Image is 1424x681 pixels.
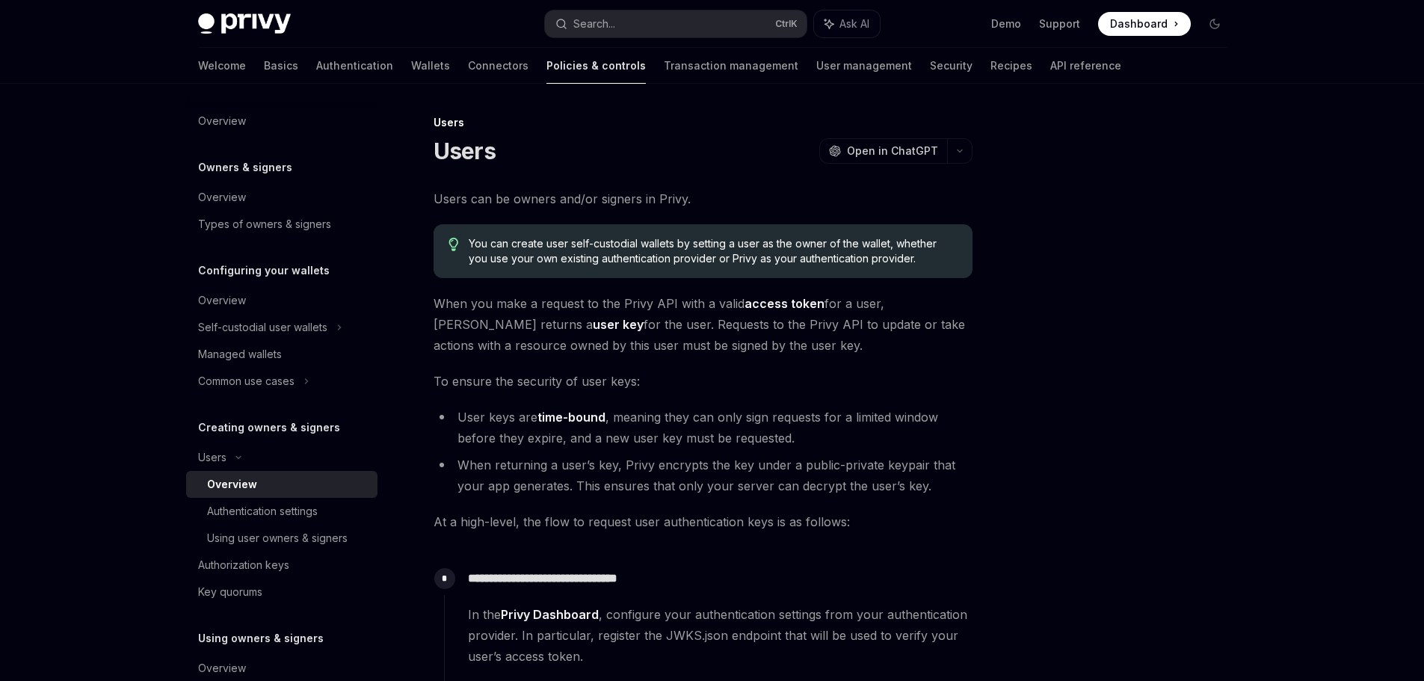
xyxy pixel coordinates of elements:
[434,188,973,209] span: Users can be owners and/or signers in Privy.
[839,16,869,31] span: Ask AI
[198,372,295,390] div: Common use cases
[186,287,377,314] a: Overview
[434,407,973,449] li: User keys are , meaning they can only sign requests for a limited window before they expire, and ...
[819,138,947,164] button: Open in ChatGPT
[546,48,646,84] a: Policies & controls
[186,184,377,211] a: Overview
[186,525,377,552] a: Using user owners & signers
[434,138,496,164] h1: Users
[207,529,348,547] div: Using user owners & signers
[434,511,973,532] span: At a high-level, the flow to request user authentication keys is as follows:
[198,318,327,336] div: Self-custodial user wallets
[1110,16,1168,31] span: Dashboard
[198,13,291,34] img: dark logo
[545,10,807,37] button: Search...CtrlK
[1098,12,1191,36] a: Dashboard
[1050,48,1121,84] a: API reference
[434,293,973,356] span: When you make a request to the Privy API with a valid for a user, [PERSON_NAME] returns a for the...
[198,215,331,233] div: Types of owners & signers
[186,471,377,498] a: Overview
[198,188,246,206] div: Overview
[198,345,282,363] div: Managed wallets
[411,48,450,84] a: Wallets
[991,16,1021,31] a: Demo
[198,419,340,437] h5: Creating owners & signers
[198,629,324,647] h5: Using owners & signers
[264,48,298,84] a: Basics
[207,475,257,493] div: Overview
[468,48,528,84] a: Connectors
[745,296,824,311] strong: access token
[198,112,246,130] div: Overview
[186,341,377,368] a: Managed wallets
[198,449,226,466] div: Users
[775,18,798,30] span: Ctrl K
[816,48,912,84] a: User management
[1203,12,1227,36] button: Toggle dark mode
[468,604,972,667] span: In the , configure your authentication settings from your authentication provider. In particular,...
[207,502,318,520] div: Authentication settings
[469,236,957,266] span: You can create user self-custodial wallets by setting a user as the owner of the wallet, whether ...
[573,15,615,33] div: Search...
[434,454,973,496] li: When returning a user’s key, Privy encrypts the key under a public-private keypair that your app ...
[449,238,459,251] svg: Tip
[847,144,938,158] span: Open in ChatGPT
[186,498,377,525] a: Authentication settings
[434,371,973,392] span: To ensure the security of user keys:
[814,10,880,37] button: Ask AI
[316,48,393,84] a: Authentication
[434,115,973,130] div: Users
[537,410,605,425] strong: time-bound
[990,48,1032,84] a: Recipes
[593,317,644,332] strong: user key
[198,556,289,574] div: Authorization keys
[198,158,292,176] h5: Owners & signers
[198,292,246,309] div: Overview
[198,659,246,677] div: Overview
[664,48,798,84] a: Transaction management
[186,108,377,135] a: Overview
[186,211,377,238] a: Types of owners & signers
[501,607,599,623] a: Privy Dashboard
[198,262,330,280] h5: Configuring your wallets
[186,552,377,579] a: Authorization keys
[198,583,262,601] div: Key quorums
[198,48,246,84] a: Welcome
[186,579,377,605] a: Key quorums
[1039,16,1080,31] a: Support
[930,48,973,84] a: Security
